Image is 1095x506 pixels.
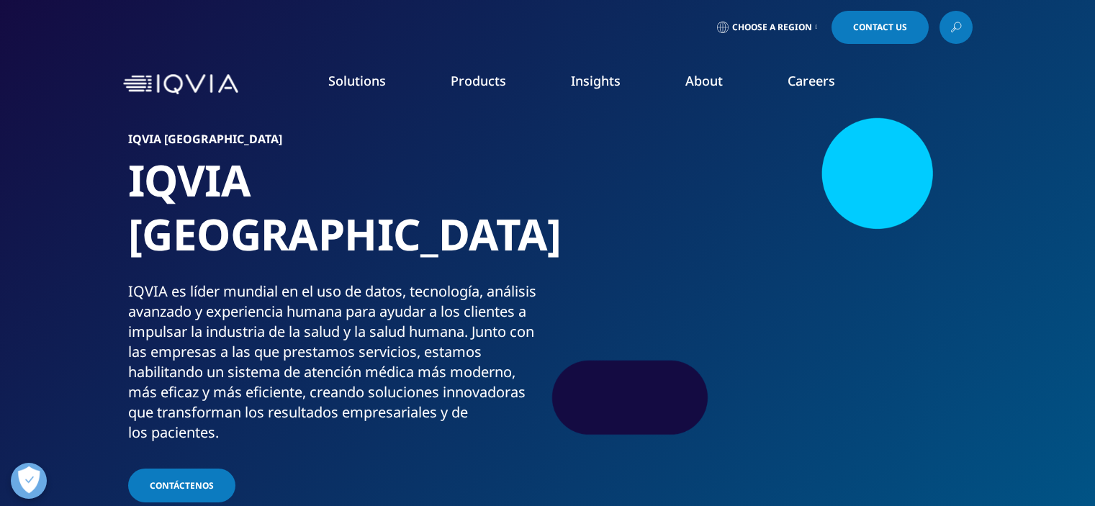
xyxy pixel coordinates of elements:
nav: Primary [244,50,973,118]
span: Contáctenos [150,479,214,492]
a: Solutions [328,72,386,89]
span: Choose a Region [732,22,812,33]
a: Products [451,72,506,89]
a: Contact Us [832,11,929,44]
h1: IQVIA [GEOGRAPHIC_DATA] [128,153,542,281]
span: Contact Us [853,23,907,32]
a: Contáctenos [128,469,235,502]
a: About [685,72,723,89]
a: Careers [788,72,835,89]
button: Abrir preferencias [11,463,47,499]
h6: IQVIA [GEOGRAPHIC_DATA] [128,133,542,153]
div: IQVIA es líder mundial en el uso de datos, tecnología, análisis avanzado y experiencia humana par... [128,281,542,443]
img: 1118_woman-looking-at-data.jpg [582,133,967,421]
a: Insights [571,72,621,89]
